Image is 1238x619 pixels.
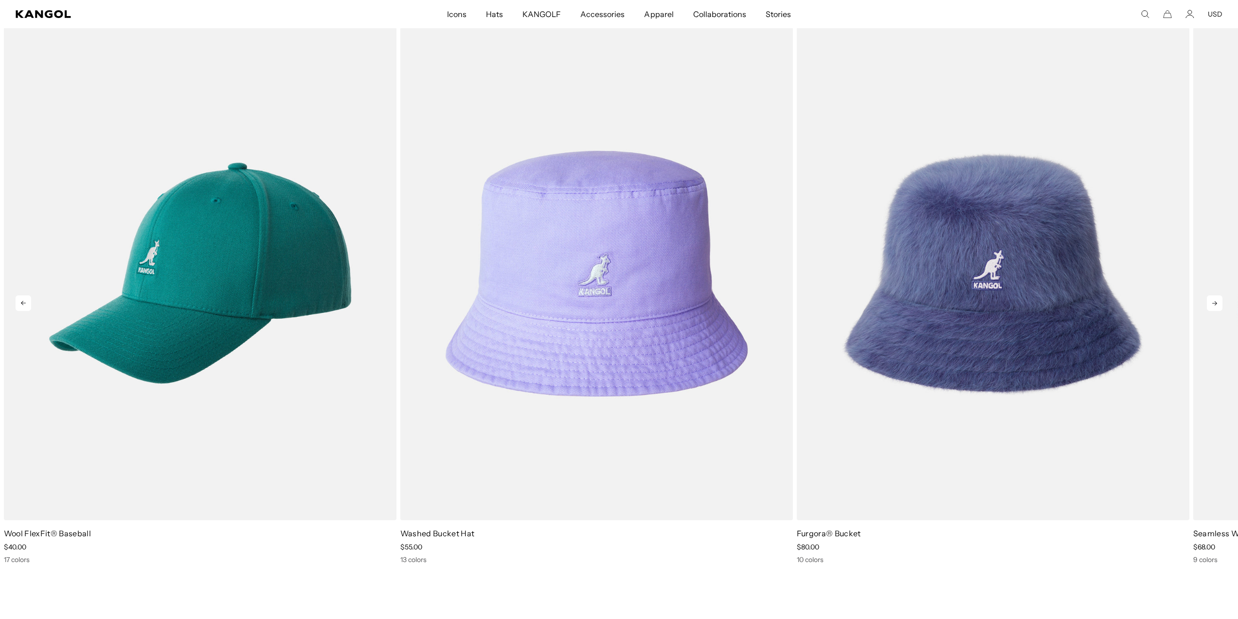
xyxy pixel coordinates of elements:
a: Account [1185,10,1194,18]
div: 17 colors [4,555,396,564]
a: Wool FlexFit® Baseball [4,528,91,538]
img: Washed Bucket Hat [400,27,793,520]
span: $68.00 [1193,543,1215,551]
span: $40.00 [4,543,26,551]
img: Furgora® Bucket [797,27,1189,520]
a: Kangol [16,10,297,18]
button: USD [1208,10,1222,18]
a: Washed Bucket Hat [400,528,474,538]
div: 13 colors [400,555,793,564]
img: Wool FlexFit® Baseball [4,27,396,520]
div: 10 colors [797,555,1189,564]
a: Furgora® Bucket [797,528,861,538]
span: $55.00 [400,543,422,551]
span: $80.00 [797,543,819,551]
div: 7 of 10 [793,27,1189,564]
div: 6 of 10 [396,27,793,564]
summary: Search here [1141,10,1149,18]
button: Cart [1163,10,1172,18]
